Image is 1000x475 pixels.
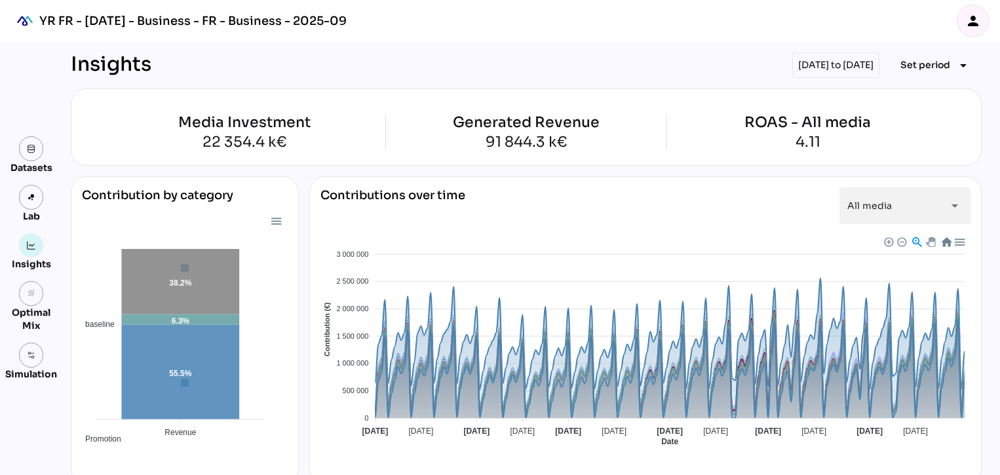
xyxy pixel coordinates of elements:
[555,427,581,436] tspan: [DATE]
[847,200,892,212] span: All media
[755,427,781,436] tspan: [DATE]
[896,237,906,246] div: Zoom Out
[910,236,921,247] div: Selection Zoom
[453,135,600,149] div: 91 844.3 k€
[27,144,36,153] img: data.svg
[965,13,981,29] i: person
[903,427,928,436] tspan: [DATE]
[890,54,982,77] button: Expand "Set period"
[104,135,385,149] div: 22 354.4 k€
[10,7,39,35] div: mediaROI
[925,237,933,245] div: Panning
[744,115,871,130] div: ROAS - All media
[5,368,57,381] div: Simulation
[856,427,883,436] tspan: [DATE]
[5,306,57,332] div: Optimal Mix
[27,351,36,360] img: settings.svg
[320,187,465,224] div: Contributions over time
[82,187,288,214] div: Contribution by category
[336,250,368,258] tspan: 3 000 000
[953,236,964,247] div: Menu
[322,302,330,356] text: Contribution (€)
[27,193,36,202] img: lab.svg
[364,414,368,422] tspan: 0
[336,277,368,285] tspan: 2 500 000
[463,427,490,436] tspan: [DATE]
[955,58,971,73] i: arrow_drop_down
[940,236,951,247] div: Reset Zoom
[75,434,121,444] span: Promotion
[657,427,683,436] tspan: [DATE]
[17,210,46,223] div: Lab
[270,215,281,226] div: Menu
[801,427,826,436] tspan: [DATE]
[336,359,368,367] tspan: 1 000 000
[27,289,36,298] i: grain
[703,427,728,436] tspan: [DATE]
[27,241,36,250] img: graph.svg
[661,437,678,446] text: Date
[900,57,950,73] span: Set period
[75,320,115,329] span: baseline
[336,332,368,340] tspan: 1 500 000
[336,305,368,313] tspan: 2 000 000
[883,237,893,246] div: Zoom In
[602,427,626,436] tspan: [DATE]
[408,427,433,436] tspan: [DATE]
[792,52,879,78] div: [DATE] to [DATE]
[947,198,963,214] i: arrow_drop_down
[744,135,871,149] div: 4.11
[10,161,52,174] div: Datasets
[12,257,51,271] div: Insights
[342,387,368,394] tspan: 500 000
[362,427,388,436] tspan: [DATE]
[71,52,151,78] div: Insights
[453,115,600,130] div: Generated Revenue
[104,115,385,130] div: Media Investment
[164,428,196,437] tspan: Revenue
[39,13,347,29] div: YR FR - [DATE] - Business - FR - Business - 2025-09
[510,427,535,436] tspan: [DATE]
